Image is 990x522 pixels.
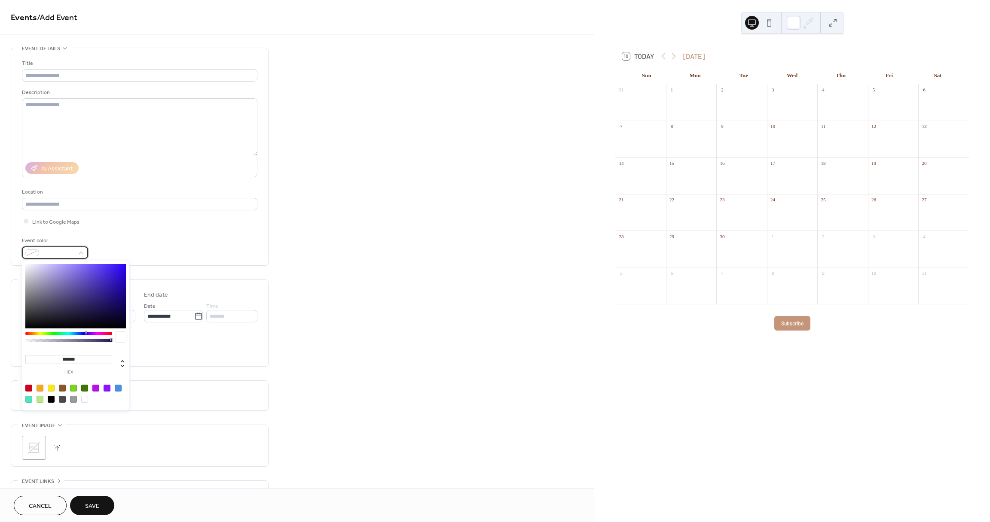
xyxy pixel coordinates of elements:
div: Event color [22,236,86,245]
div: 4 [820,87,826,93]
div: #4A90E2 [115,385,122,391]
div: 9 [719,123,725,130]
div: Description [22,88,256,97]
div: 1 [770,233,776,240]
div: 10 [871,270,877,276]
div: 29 [669,233,675,240]
a: Events [11,9,37,26]
span: Event details [22,44,60,53]
div: Thu [816,67,865,84]
div: #9013FE [104,385,110,391]
div: End date [144,291,168,300]
div: 17 [770,160,776,166]
div: #FFFFFF [81,396,88,403]
div: 9 [820,270,826,276]
div: 6 [921,87,927,93]
div: Title [22,59,256,68]
div: 13 [921,123,927,130]
div: 2 [719,87,725,93]
div: Fri [865,67,914,84]
div: ••• [11,481,268,499]
div: 3 [770,87,776,93]
span: Date [144,302,156,311]
div: 6 [669,270,675,276]
div: #9B9B9B [70,396,77,403]
div: 27 [921,197,927,203]
div: Sun [622,67,671,84]
div: #F5A623 [37,385,43,391]
button: Subscribe [774,316,810,331]
div: 11 [820,123,826,130]
div: 12 [871,123,877,130]
div: 14 [618,160,624,166]
div: 2 [820,233,826,240]
div: #8B572A [59,385,66,391]
div: #417505 [81,385,88,391]
div: 20 [921,160,927,166]
span: Time [206,302,218,311]
div: #BD10E0 [92,385,99,391]
div: 1 [669,87,675,93]
div: 8 [770,270,776,276]
div: #50E3C2 [25,396,32,403]
div: 25 [820,197,826,203]
div: #4A4A4A [59,396,66,403]
div: Tue [719,67,768,84]
div: 3 [871,233,877,240]
div: #7ED321 [70,385,77,391]
button: Save [70,496,114,515]
div: ; [22,436,46,460]
div: #B8E986 [37,396,43,403]
div: 24 [770,197,776,203]
div: 7 [618,123,624,130]
div: #000000 [48,396,55,403]
label: hex [25,370,112,375]
div: 21 [618,197,624,203]
div: 4 [921,233,927,240]
div: 18 [820,160,826,166]
div: 28 [618,233,624,240]
div: [DATE] [683,51,705,61]
div: 10 [770,123,776,130]
div: 11 [921,270,927,276]
div: Mon [671,67,719,84]
span: Event image [22,421,55,430]
span: Save [85,502,99,511]
div: #F8E71C [48,385,55,391]
button: 10Today [619,50,657,62]
div: 7 [719,270,725,276]
button: Cancel [14,496,67,515]
div: 8 [669,123,675,130]
div: 5 [871,87,877,93]
div: Location [22,188,256,197]
div: 22 [669,197,675,203]
div: 31 [618,87,624,93]
span: Event links [22,477,54,486]
div: #D0021B [25,385,32,391]
span: Link to Google Maps [32,218,79,227]
div: 16 [719,160,725,166]
div: 26 [871,197,877,203]
span: Cancel [29,502,52,511]
div: 30 [719,233,725,240]
span: / Add Event [37,9,77,26]
div: Sat [914,67,962,84]
div: Wed [768,67,816,84]
div: 19 [871,160,877,166]
div: 23 [719,197,725,203]
div: 15 [669,160,675,166]
div: 5 [618,270,624,276]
